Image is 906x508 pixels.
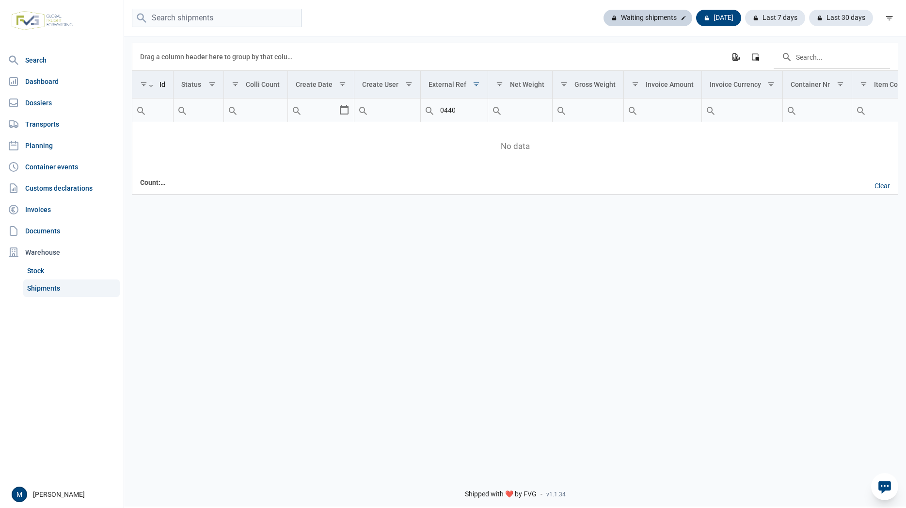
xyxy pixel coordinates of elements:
[421,98,488,122] input: Filter cell
[488,98,506,122] div: Search box
[4,221,120,241] a: Documents
[774,45,890,68] input: Search in the data grid
[747,48,764,66] div: Column Chooser
[174,98,191,122] div: Search box
[338,98,350,122] div: Select
[604,10,692,26] div: Waiting shipments
[405,81,413,88] span: Show filter options for column 'Create User'
[421,98,438,122] div: Search box
[4,115,120,134] a: Transports
[224,98,287,122] input: Filter cell
[852,98,870,122] div: Search box
[791,81,830,88] div: Container Nr
[702,71,783,98] td: Column Invoice Currency
[159,81,165,88] div: Id
[4,93,120,113] a: Dossiers
[429,81,466,88] div: External Ref
[510,81,544,88] div: Net Weight
[783,98,800,122] div: Search box
[860,81,867,88] span: Show filter options for column 'Item Count'
[132,141,898,152] span: No data
[553,98,623,122] input: Filter cell
[288,98,305,122] div: Search box
[296,81,333,88] div: Create Date
[632,81,639,88] span: Show filter options for column 'Invoice Amount'
[696,10,741,26] div: [DATE]
[4,179,120,198] a: Customs declarations
[623,71,701,98] td: Column Invoice Amount
[881,9,898,27] div: filter
[745,10,805,26] div: Last 7 days
[465,490,537,499] span: Shipped with ❤️ by FVG
[132,98,150,122] div: Search box
[646,81,694,88] div: Invoice Amount
[362,81,398,88] div: Create User
[4,157,120,177] a: Container events
[354,98,420,122] input: Filter cell
[867,178,898,195] div: Clear
[702,98,719,122] div: Search box
[132,98,174,122] td: Filter cell
[552,98,623,122] td: Filter cell
[174,98,223,122] input: Filter cell
[224,98,241,122] div: Search box
[473,81,480,88] span: Show filter options for column 'External Ref'
[727,48,744,66] div: Export all data to Excel
[354,71,421,98] td: Column Create User
[354,98,372,122] div: Search box
[553,98,570,122] div: Search box
[12,487,118,502] div: [PERSON_NAME]
[783,98,852,122] td: Filter cell
[132,9,302,28] input: Search shipments
[4,200,120,219] a: Invoices
[174,71,224,98] td: Column Status
[23,262,120,279] a: Stock
[4,50,120,70] a: Search
[4,72,120,91] a: Dashboard
[140,43,890,70] div: Data grid toolbar
[546,491,566,498] span: v1.1.34
[496,81,503,88] span: Show filter options for column 'Net Weight'
[624,98,701,122] input: Filter cell
[12,487,27,502] button: M
[8,7,77,34] img: FVG - Global freight forwarding
[132,71,174,98] td: Column Id
[767,81,775,88] span: Show filter options for column 'Invoice Currency'
[288,98,338,122] input: Filter cell
[783,98,852,122] input: Filter cell
[339,81,346,88] span: Show filter options for column 'Create Date'
[208,81,216,88] span: Show filter options for column 'Status'
[4,136,120,155] a: Planning
[181,81,201,88] div: Status
[488,98,552,122] input: Filter cell
[624,98,641,122] div: Search box
[132,98,173,122] input: Filter cell
[552,71,623,98] td: Column Gross Weight
[421,71,488,98] td: Column External Ref
[783,71,852,98] td: Column Container Nr
[354,98,421,122] td: Filter cell
[140,178,166,187] div: Id Count: 0
[288,98,354,122] td: Filter cell
[140,81,147,88] span: Show filter options for column 'Id'
[4,243,120,262] div: Warehouse
[246,81,280,88] div: Colli Count
[224,71,288,98] td: Column Colli Count
[288,71,354,98] td: Column Create Date
[23,279,120,297] a: Shipments
[560,81,568,88] span: Show filter options for column 'Gross Weight'
[574,81,616,88] div: Gross Weight
[488,71,552,98] td: Column Net Weight
[232,81,239,88] span: Show filter options for column 'Colli Count'
[809,10,873,26] div: Last 30 days
[702,98,782,122] input: Filter cell
[837,81,844,88] span: Show filter options for column 'Container Nr'
[540,490,542,499] span: -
